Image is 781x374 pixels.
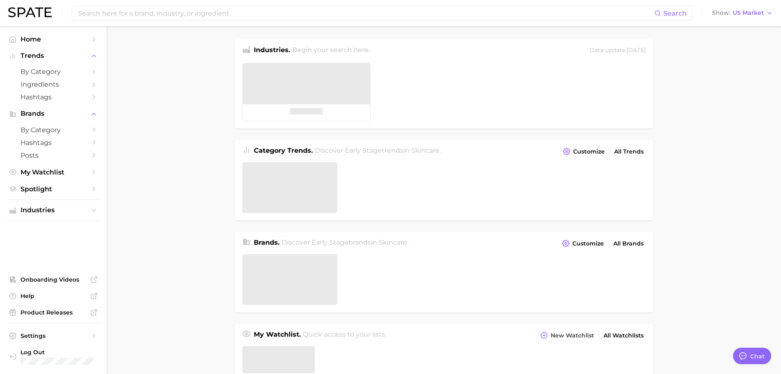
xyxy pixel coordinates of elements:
[20,276,86,283] span: Onboarding Videos
[20,309,86,316] span: Product Releases
[572,240,604,247] span: Customize
[7,273,100,286] a: Onboarding Videos
[8,7,52,17] img: SPATE
[573,148,605,155] span: Customize
[7,306,100,319] a: Product Releases
[20,185,86,193] span: Spotlight
[20,80,86,88] span: Ingredients
[7,346,100,367] a: Log out. Currently logged in with e-mail kateri.lucas@axbeauty.com.
[7,330,100,342] a: Settings
[254,147,313,154] span: Category Trends .
[7,78,100,91] a: Ingredients
[7,50,100,62] button: Trends
[712,11,730,15] span: Show
[733,11,764,15] span: US Market
[20,207,86,214] span: Industries
[7,290,100,302] a: Help
[561,146,606,157] button: Customize
[601,330,646,341] a: All Watchlists
[20,151,86,159] span: Posts
[7,183,100,195] a: Spotlight
[20,332,86,340] span: Settings
[7,33,100,46] a: Home
[20,52,86,60] span: Trends
[411,147,439,154] span: skincare
[315,147,441,154] span: Discover Early Stage trends in .
[20,292,86,300] span: Help
[611,238,646,249] a: All Brands
[20,349,99,356] span: Log Out
[20,93,86,101] span: Hashtags
[20,68,86,76] span: by Category
[20,35,86,43] span: Home
[663,9,687,17] span: Search
[590,45,646,56] div: Data update: [DATE]
[7,204,100,216] button: Industries
[7,65,100,78] a: by Category
[538,330,596,341] button: New Watchlist
[7,136,100,149] a: Hashtags
[7,149,100,162] a: Posts
[7,91,100,103] a: Hashtags
[613,240,644,247] span: All Brands
[254,239,280,246] span: Brands .
[7,166,100,179] a: My Watchlist
[612,146,646,157] a: All Trends
[603,332,644,339] span: All Watchlists
[77,6,654,20] input: Search here for a brand, industry, or ingredient
[710,8,775,18] button: ShowUS Market
[254,45,290,56] h1: Industries.
[560,238,606,249] button: Customize
[292,45,370,56] h2: Begin your search here.
[379,239,407,246] span: skincare
[20,110,86,117] span: Brands
[20,168,86,176] span: My Watchlist
[254,330,301,341] h1: My Watchlist.
[20,139,86,147] span: Hashtags
[7,108,100,120] button: Brands
[282,239,408,246] span: Discover Early Stage brands in .
[303,330,386,341] h2: Quick access to your lists.
[551,332,594,339] span: New Watchlist
[614,148,644,155] span: All Trends
[7,124,100,136] a: by Category
[20,126,86,134] span: by Category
